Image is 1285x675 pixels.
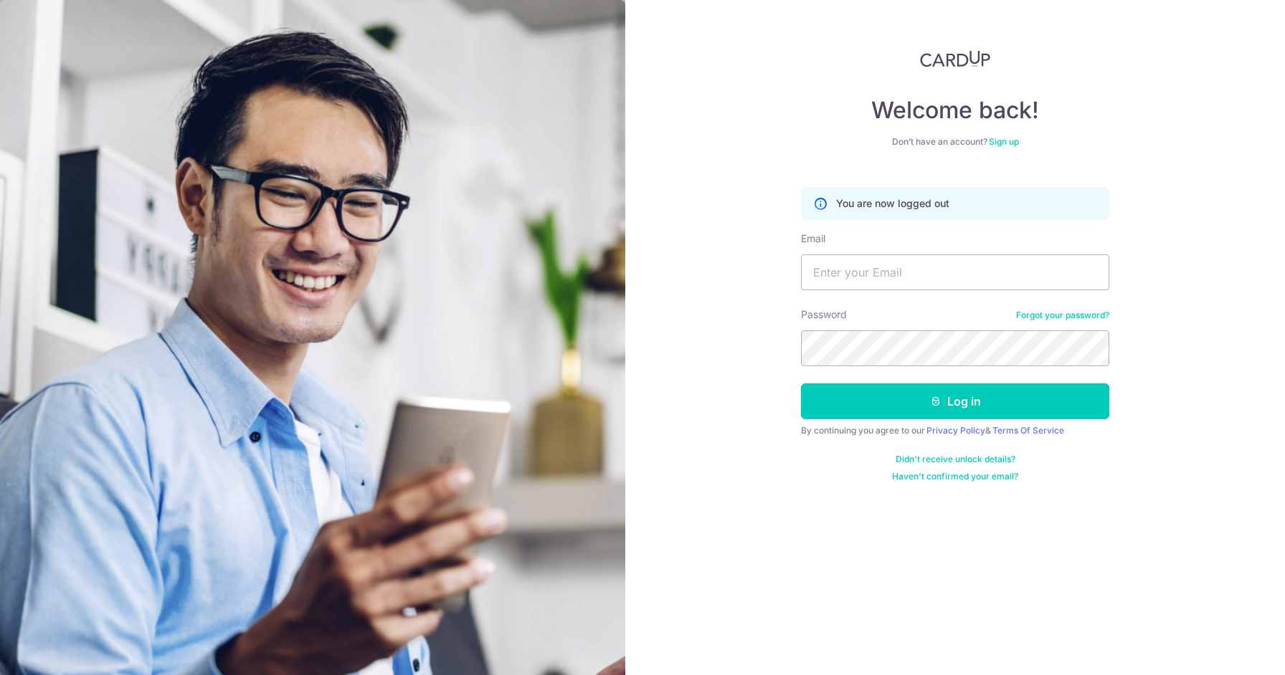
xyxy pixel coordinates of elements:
p: You are now logged out [836,196,949,211]
a: Haven't confirmed your email? [892,471,1018,482]
img: CardUp Logo [920,50,990,67]
a: Didn't receive unlock details? [896,454,1015,465]
button: Log in [801,383,1109,419]
h4: Welcome back! [801,96,1109,125]
div: Don’t have an account? [801,136,1109,148]
label: Password [801,307,847,322]
a: Terms Of Service [992,425,1064,436]
input: Enter your Email [801,254,1109,290]
div: By continuing you agree to our & [801,425,1109,436]
label: Email [801,231,825,246]
a: Forgot your password? [1016,310,1109,321]
a: Sign up [989,136,1019,147]
a: Privacy Policy [926,425,985,436]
